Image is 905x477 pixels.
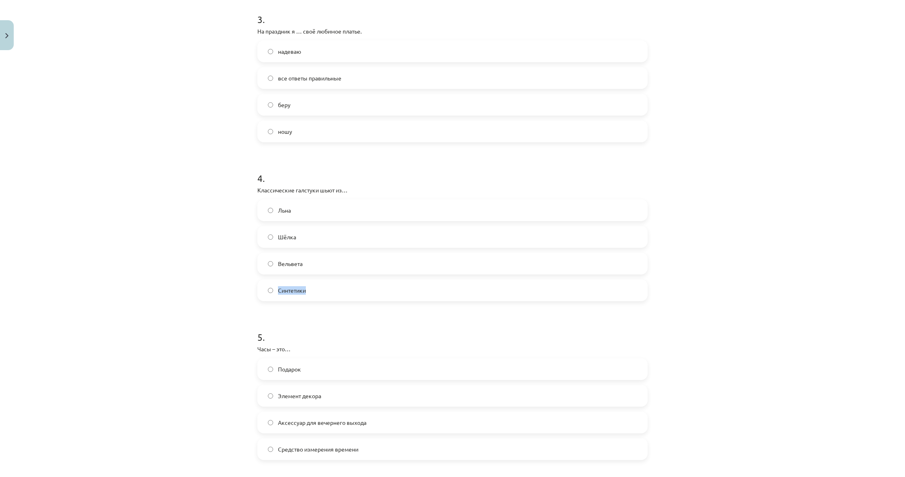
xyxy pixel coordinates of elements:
span: Вельвета [278,260,303,268]
span: Средство измерения времени [278,445,358,454]
h1: 4 . [257,158,648,184]
span: Шёлка [278,233,296,241]
input: Элемент декора [268,393,273,399]
input: Льна [268,208,273,213]
span: все ответы правильные [278,74,341,82]
img: icon-close-lesson-0947bae3869378f0d4975bcd49f059093ad1ed9edebbc8119c70593378902aed.svg [5,33,8,38]
span: Аксессуар для вечернего выхода [278,418,366,427]
input: беру [268,102,273,108]
input: Вельвета [268,261,273,266]
span: Подарок [278,365,301,374]
span: ношу [278,127,292,136]
span: беру [278,101,290,109]
span: надеваю [278,47,301,56]
input: надеваю [268,49,273,54]
input: Средство измерения времени [268,447,273,452]
input: все ответы правильные [268,76,273,81]
input: Аксессуар для вечернего выхода [268,420,273,425]
input: ношу [268,129,273,134]
p: Классические галстуки шьют из… [257,186,648,194]
p: Часы – это… [257,345,648,353]
span: Льна [278,206,291,215]
input: Шёлка [268,234,273,240]
span: Элемент декора [278,392,321,400]
input: Синтетики [268,288,273,293]
input: Подарок [268,367,273,372]
h1: 5 . [257,317,648,342]
span: Синтетики [278,286,306,295]
p: На праздник я … своё любимое платье. [257,27,648,36]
